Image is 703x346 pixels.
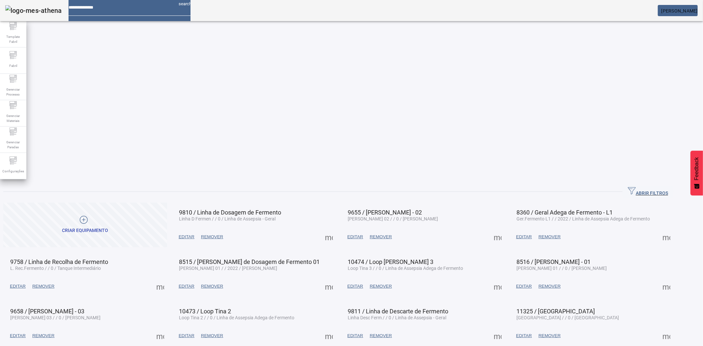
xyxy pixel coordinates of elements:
button: REMOVER [198,330,226,342]
span: Configurações [0,167,26,176]
span: EDITAR [347,332,363,339]
button: EDITAR [513,330,535,342]
span: EDITAR [347,234,363,240]
button: REMOVER [366,330,395,342]
button: EDITAR [513,280,535,292]
span: REMOVER [32,283,54,290]
span: REMOVER [201,332,223,339]
span: EDITAR [10,332,26,339]
span: Feedback [694,157,700,180]
span: Gerenciar Materiais [3,111,23,125]
button: EDITAR [175,330,198,342]
button: REMOVER [198,231,226,243]
span: [PERSON_NAME] 02 / / 0 / [PERSON_NAME] [348,216,438,221]
span: REMOVER [201,234,223,240]
button: Mais [492,231,504,243]
span: EDITAR [179,332,194,339]
span: REMOVER [201,283,223,290]
button: ABRIR FILTROS [623,186,673,198]
span: 10474 / Loop [PERSON_NAME] 3 [348,258,433,265]
button: REMOVER [366,231,395,243]
button: EDITAR [513,231,535,243]
button: REMOVER [366,280,395,292]
span: Loop Tina 2 / / 0 / Linha de Assepsia Adega de Fermento [179,315,294,320]
span: 9655 / [PERSON_NAME] - 02 [348,209,422,216]
div: CRIAR EQUIPAMENTO [62,227,108,234]
span: Linha D Fermen / / 0 / Linha de Assepsia - Geral [179,216,276,221]
span: Gerenciar Paradas [3,138,23,152]
span: REMOVER [32,332,54,339]
span: EDITAR [179,283,194,290]
button: Mais [492,280,504,292]
button: REMOVER [29,330,58,342]
span: 11325 / [GEOGRAPHIC_DATA] [516,308,595,315]
span: 9810 / Linha de Dosagem de Fermento [179,209,281,216]
button: REMOVER [535,231,564,243]
span: Gerenciar Processo [3,85,23,99]
span: EDITAR [516,283,532,290]
button: REMOVER [29,280,58,292]
span: 8360 / Geral Adega de Fermento - L1 [516,209,613,216]
span: REMOVER [370,283,392,290]
button: Feedback - Mostrar pesquisa [690,151,703,195]
button: Mais [154,330,166,342]
img: logo-mes-athena [5,5,62,16]
span: REMOVER [539,283,561,290]
button: Mais [154,280,166,292]
span: EDITAR [347,283,363,290]
span: [PERSON_NAME] [661,8,698,14]
button: Mais [492,330,504,342]
button: REMOVER [535,330,564,342]
span: REMOVER [539,234,561,240]
span: EDITAR [10,283,26,290]
span: EDITAR [179,234,194,240]
button: EDITAR [344,231,366,243]
span: 9758 / Linha de Recolha de Fermento [10,258,108,265]
button: REMOVER [198,280,226,292]
span: [GEOGRAPHIC_DATA] / / 0 / [GEOGRAPHIC_DATA] [516,315,619,320]
button: Mais [660,231,672,243]
span: L. Rec.Fermento / / 0 / Tanque Intermediário [10,266,101,271]
button: EDITAR [344,330,366,342]
span: [PERSON_NAME] 03 / / 0 / [PERSON_NAME] [10,315,101,320]
span: REMOVER [370,234,392,240]
span: Loop Tina 3 / / 0 / Linha de Assepsia Adega de Fermento [348,266,463,271]
span: ABRIR FILTROS [628,187,668,197]
span: EDITAR [516,234,532,240]
span: [PERSON_NAME] 01 / / 0 / [PERSON_NAME] [516,266,607,271]
span: Linha Desc Ferm / / 0 / Linha de Assepsia - Geral [348,315,446,320]
button: EDITAR [7,280,29,292]
span: Template Fabril [3,32,23,46]
span: 9658 / [PERSON_NAME] - 03 [10,308,84,315]
button: Mais [660,280,672,292]
button: Mais [323,330,335,342]
span: 8516 / [PERSON_NAME] - 01 [516,258,591,265]
button: Mais [323,231,335,243]
span: Ger.Fermento L1 / / 2022 / Linha de Assepsia Adega de Fermento [516,216,650,221]
button: EDITAR [344,280,366,292]
span: REMOVER [370,332,392,339]
span: 9811 / Linha de Descarte de Fermento [348,308,448,315]
span: REMOVER [539,332,561,339]
button: CRIAR EQUIPAMENTO [3,203,167,247]
button: EDITAR [7,330,29,342]
button: EDITAR [175,231,198,243]
button: Mais [660,330,672,342]
span: EDITAR [516,332,532,339]
button: Mais [323,280,335,292]
span: [PERSON_NAME] 01 / / 2022 / [PERSON_NAME] [179,266,277,271]
span: 8515 / [PERSON_NAME] de Dosagem de Fermento 01 [179,258,320,265]
button: REMOVER [535,280,564,292]
span: Fabril [7,61,19,70]
span: 10473 / Loop Tina 2 [179,308,231,315]
button: EDITAR [175,280,198,292]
